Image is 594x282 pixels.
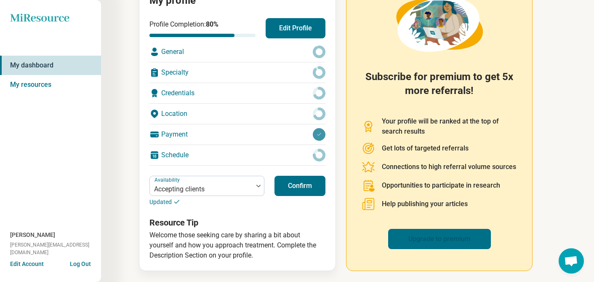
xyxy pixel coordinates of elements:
div: Location [149,104,325,124]
span: [PERSON_NAME] [10,231,55,239]
p: Your profile will be ranked at the top of search results [382,116,517,137]
div: General [149,42,325,62]
p: Get lots of targeted referrals [382,143,469,153]
button: Edit Account [10,260,44,269]
button: Edit Profile [266,18,325,38]
p: Welcome those seeking care by sharing a bit about yourself and how you approach treatment. Comple... [149,230,325,261]
p: Help publishing your articles [382,199,468,209]
span: 80 % [206,20,218,28]
div: Schedule [149,145,325,165]
h2: Subscribe for premium to get 5x more referrals! [362,70,517,106]
span: [PERSON_NAME][EMAIL_ADDRESS][DOMAIN_NAME] [10,241,101,256]
p: Opportunities to participate in research [382,180,500,191]
div: Credentials [149,83,325,103]
a: Upgrade to premium [388,229,491,249]
button: Log Out [70,260,91,266]
div: Payment [149,124,325,145]
a: Open chat [559,248,584,274]
button: Confirm [274,176,325,196]
p: Connections to high referral volume sources [382,162,516,172]
p: Updated [149,198,264,207]
label: Availability [154,177,181,183]
div: Profile Completion: [149,19,256,37]
div: Specialty [149,62,325,83]
h3: Resource Tip [149,217,325,228]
